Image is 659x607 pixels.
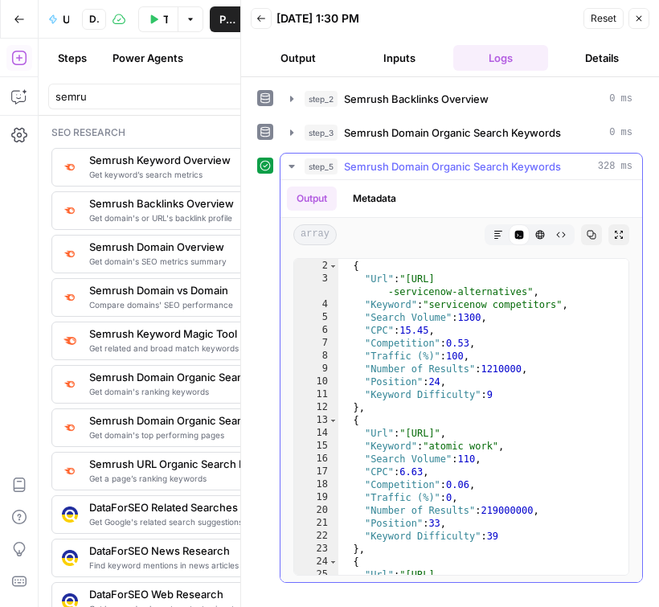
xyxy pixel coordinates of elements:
div: Seo research [51,125,395,140]
button: Power Agents [103,45,193,71]
span: Publish [219,11,235,27]
div: 328 ms [280,180,642,582]
button: Publish [210,6,245,32]
div: 23 [294,543,338,556]
span: Toggle code folding, rows 2 through 12 [329,260,338,273]
span: Semrush Domain Organic Search Pages [89,412,382,429]
span: step_3 [305,125,338,141]
span: step_5 [305,158,338,174]
img: 3lyvnidk9veb5oecvmize2kaffdg [62,203,78,217]
span: step_2 [305,91,338,107]
div: 2 [294,260,338,273]
div: 14 [294,427,338,440]
img: 8a3tdog8tf0qdwwcclgyu02y995m [62,333,78,349]
span: 328 ms [598,159,632,174]
button: Untitled [39,6,79,32]
div: 3 [294,273,338,298]
div: 17 [294,466,338,478]
span: Find keyword mentions in news articles [89,559,382,572]
img: vjoh3p9kohnippxyp1brdnq6ymi1 [62,550,78,566]
input: Search steps [55,88,391,105]
div: 11 [294,388,338,401]
span: Untitled [63,11,69,27]
button: 0 ms [280,120,642,146]
button: Output [251,45,346,71]
span: DataForSEO News Research [89,543,382,559]
span: Draft [89,12,99,27]
span: Compare domains' SEO performance [89,298,382,311]
button: Logs [453,45,548,71]
span: Semrush Domain Overview [89,239,382,255]
span: Get a page’s ranking keywords [89,472,382,485]
button: Output [287,187,337,211]
div: 12 [294,401,338,414]
div: 22 [294,530,338,543]
div: 8 [294,350,338,363]
div: 10 [294,375,338,388]
span: Get domain's SEO metrics summary [89,255,382,268]
div: 7 [294,337,338,350]
button: Details [555,45,649,71]
span: Get Google's related search suggestions [89,515,382,528]
img: ey5lt04xp3nqzrimtu8q5fsyor3u [62,464,78,478]
span: Semrush Domain Organic Search Keywords [344,158,561,174]
img: 9u0p4zbvbrir7uayayktvs1v5eg0 [62,507,78,523]
span: Semrush Backlinks Overview [344,91,489,107]
span: Semrush Domain Organic Search Keywords [344,125,561,141]
img: zn8kcn4lc16eab7ly04n2pykiy7x [62,290,78,304]
span: Get keyword’s search metrics [89,168,382,181]
span: Get domain's or URL's backlink profile [89,211,382,224]
span: Semrush Domain vs Domain [89,282,382,298]
span: Get domain's ranking keywords [89,385,382,398]
span: Toggle code folding, rows 13 through 23 [329,414,338,427]
span: Semrush Backlinks Overview [89,195,382,211]
span: DataForSEO Web Research [89,586,382,602]
span: Get domain's top performing pages [89,429,382,441]
div: 6 [294,324,338,337]
span: Reset [591,11,616,26]
button: Metadata [343,187,406,211]
button: Test Workflow [138,6,178,32]
button: Inputs [352,45,447,71]
div: 21 [294,517,338,530]
div: 18 [294,478,338,491]
div: 16 [294,453,338,466]
span: 0 ms [609,125,632,140]
button: 328 ms [280,154,642,179]
img: 4e4w6xi9sjogcjglmt5eorgxwtyu [62,247,78,260]
div: 20 [294,504,338,517]
div: 4 [294,298,338,311]
span: array [293,224,337,245]
div: 24 [294,556,338,568]
span: Get related and broad match keywords [89,342,382,355]
div: 9 [294,363,338,375]
div: 5 [294,311,338,324]
span: 0 ms [609,92,632,106]
button: Reset [583,8,624,29]
button: 0 ms [280,86,642,112]
span: DataForSEO Related Searches Finder [89,499,382,515]
span: Test Workflow [163,11,168,27]
div: 25 [294,568,338,594]
span: Semrush Keyword Magic Tool [89,326,382,342]
button: Steps [48,45,96,71]
img: v3j4otw2j2lxnxfkcl44e66h4fup [62,160,78,174]
span: Semrush Keyword Overview [89,152,382,168]
div: 15 [294,440,338,453]
img: p4kt2d9mz0di8532fmfgvfq6uqa0 [62,377,78,391]
span: Semrush URL Organic Search Keywords [89,456,382,472]
span: Semrush Domain Organic Search Keywords [89,369,382,385]
div: 19 [294,491,338,504]
span: Toggle code folding, rows 24 through 34 [329,556,338,568]
img: otu06fjiulrdwrqmbs7xihm55rg9 [62,420,78,434]
div: 13 [294,414,338,427]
